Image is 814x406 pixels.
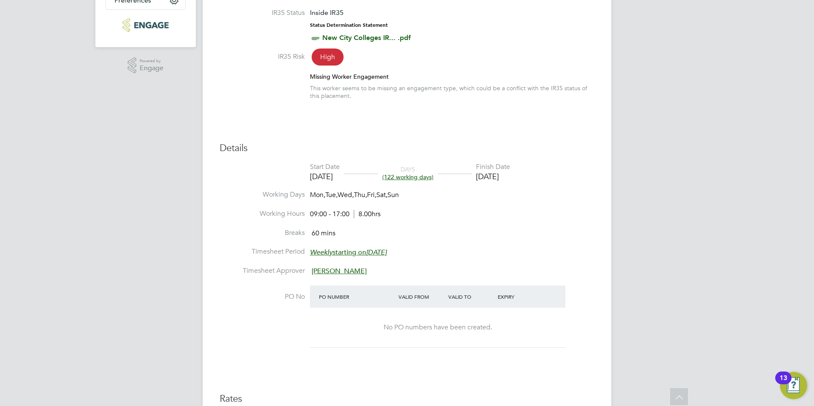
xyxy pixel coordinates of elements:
[310,248,387,257] span: starting on
[220,266,305,275] label: Timesheet Approver
[123,18,168,32] img: carbonrecruitment-logo-retina.png
[220,209,305,218] label: Working Hours
[220,52,305,61] label: IR35 Risk
[220,292,305,301] label: PO No
[318,323,557,332] div: No PO numbers have been created.
[310,84,594,100] div: This worker seems to be missing an engagement type, which could be a conflict with the IR35 statu...
[220,393,594,405] h3: Rates
[354,191,367,199] span: Thu,
[338,191,354,199] span: Wed,
[496,289,545,304] div: Expiry
[396,289,446,304] div: Valid From
[140,65,163,72] span: Engage
[220,9,305,17] label: IR35 Status
[310,172,340,181] div: [DATE]
[354,210,381,218] span: 8.00hrs
[220,247,305,256] label: Timesheet Period
[378,166,438,181] div: DAYS
[310,163,340,172] div: Start Date
[140,57,163,65] span: Powered by
[106,18,186,32] a: Go to home page
[310,210,381,219] div: 09:00 - 17:00
[780,372,807,399] button: Open Resource Center, 13 new notifications
[387,191,399,199] span: Sun
[220,190,305,199] label: Working Days
[310,191,325,199] span: Mon,
[476,163,510,172] div: Finish Date
[317,289,396,304] div: PO Number
[367,191,376,199] span: Fri,
[366,248,387,257] em: [DATE]
[128,57,164,74] a: Powered byEngage
[310,9,344,17] span: Inside IR35
[312,49,344,66] span: High
[325,191,338,199] span: Tue,
[312,229,335,237] span: 60 mins
[310,73,594,80] div: Missing Worker Engagement
[446,289,496,304] div: Valid To
[382,173,433,181] span: (122 working days)
[310,248,332,257] em: Weekly
[476,172,510,181] div: [DATE]
[220,229,305,237] label: Breaks
[310,22,388,28] strong: Status Determination Statement
[322,34,411,42] a: New City Colleges IR... .pdf
[220,142,594,154] h3: Details
[780,378,787,389] div: 13
[312,267,367,275] span: [PERSON_NAME]
[376,191,387,199] span: Sat,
